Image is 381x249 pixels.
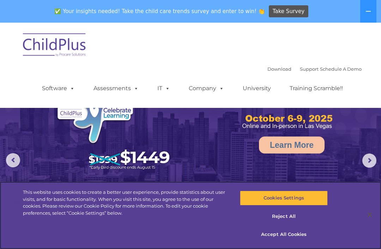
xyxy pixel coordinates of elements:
a: Support [300,66,319,72]
div: This website uses cookies to create a better user experience, provide statistics about user visit... [23,189,229,216]
a: Assessments [86,81,146,95]
button: Accept All Cookies [240,227,327,242]
button: Close [362,207,377,222]
img: ChildPlus by Procare Solutions [19,28,90,64]
span: Take Survey [273,5,304,18]
a: University [236,81,278,95]
a: IT [150,81,177,95]
a: Schedule A Demo [320,66,362,72]
button: Cookies Settings [240,191,327,205]
a: Software [35,81,82,95]
a: Company [182,81,231,95]
font: | [267,66,362,72]
a: Learn More [259,137,325,154]
a: Take Survey [269,5,309,18]
button: Reject All [240,209,327,224]
a: Training Scramble!! [283,81,350,95]
span: ✅ Your insights needed! Take the child care trends survey and enter to win! 👏 [52,5,268,18]
a: Download [267,66,291,72]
